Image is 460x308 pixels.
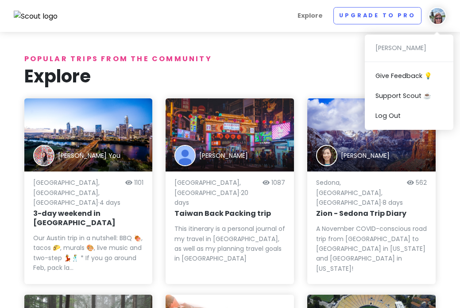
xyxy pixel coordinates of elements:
[174,209,285,218] h6: Taiwan Back Packing trip
[416,178,427,187] span: 562
[341,151,390,160] div: [PERSON_NAME]
[33,178,122,207] p: [GEOGRAPHIC_DATA], [GEOGRAPHIC_DATA], [GEOGRAPHIC_DATA] · 4 days
[316,209,427,218] h6: Zion - Sedona Trip Diary
[174,178,259,207] p: [GEOGRAPHIC_DATA], [GEOGRAPHIC_DATA] · 20 days
[33,145,54,166] img: Trip author
[24,98,153,285] a: time-lapse photography car lights on bridgeTrip author[PERSON_NAME] You[GEOGRAPHIC_DATA], [GEOGRA...
[33,233,144,273] div: Our Austin trip in a nutshell: BBQ 🍖, tacos 🌮, murals 🎨, live music and two-step 💃🕺 * If you go a...
[365,106,453,126] a: Log Out
[199,151,248,160] div: [PERSON_NAME]
[33,209,144,228] h6: 3-day weekend in [GEOGRAPHIC_DATA]
[333,7,421,24] a: Upgrade to Pro
[316,224,427,273] div: A November COVID-conscious road trip from [GEOGRAPHIC_DATA] to [GEOGRAPHIC_DATA] in [US_STATE] an...
[429,7,446,25] img: User profile
[166,98,294,285] a: temple entrance with bright lightsTrip author[PERSON_NAME][GEOGRAPHIC_DATA], [GEOGRAPHIC_DATA]·20...
[134,178,143,187] span: 1101
[316,145,337,166] img: Trip author
[307,98,436,285] a: mountains in winterTrip author[PERSON_NAME]Sedona, [GEOGRAPHIC_DATA], [GEOGRAPHIC_DATA]·8 days562...
[365,86,453,106] a: Support Scout ☕️
[58,151,120,160] div: [PERSON_NAME] You
[271,178,285,187] span: 1087
[174,224,285,264] div: This itinerary is a personal journal of my travel in [GEOGRAPHIC_DATA], as well as my planning tr...
[174,145,196,166] img: Trip author
[24,53,436,65] p: Popular trips from the community
[365,66,453,86] a: Give Feedback 💡
[24,65,436,88] h1: Explore
[14,11,58,22] img: Scout logo
[294,7,326,24] a: Explore
[316,178,403,207] p: Sedona, [GEOGRAPHIC_DATA], [GEOGRAPHIC_DATA] · 8 days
